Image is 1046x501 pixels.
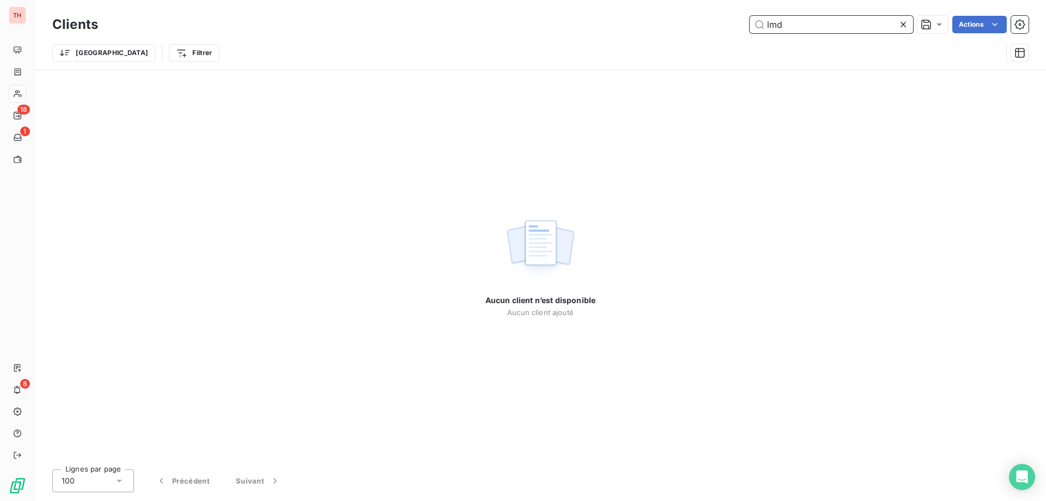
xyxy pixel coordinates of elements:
[20,126,30,136] span: 1
[20,379,30,389] span: 8
[52,44,155,62] button: [GEOGRAPHIC_DATA]
[485,295,595,306] span: Aucun client n’est disponible
[223,469,294,492] button: Suivant
[506,214,575,282] img: empty state
[750,16,913,33] input: Rechercher
[143,469,223,492] button: Précédent
[9,477,26,494] img: Logo LeanPay
[1009,464,1035,490] div: Open Intercom Messenger
[52,15,98,34] h3: Clients
[169,44,219,62] button: Filtrer
[507,308,574,317] span: Aucun client ajouté
[9,7,26,24] div: TH
[17,105,30,114] span: 18
[952,16,1007,33] button: Actions
[62,475,75,486] span: 100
